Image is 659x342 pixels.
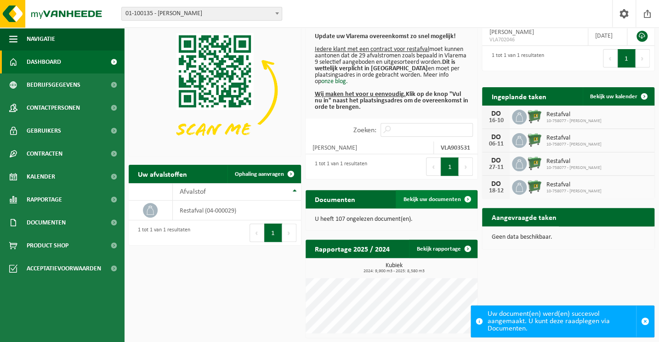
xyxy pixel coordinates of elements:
[487,157,505,164] div: DO
[482,208,565,226] h2: Aangevraagde taken
[315,91,406,98] u: Wij maken het voor u eenvoudig.
[227,165,300,183] a: Ophaling aanvragen
[27,257,101,280] span: Acceptatievoorwaarden
[315,59,455,72] b: Dit is wettelijk verplicht in [GEOGRAPHIC_DATA]
[121,7,282,21] span: 01-100135 - PIETER MAERTENS TUINEN - HOOGLEDE
[527,132,542,147] img: WB-0660-HPE-GN-01
[27,28,55,50] span: Navigatie
[426,157,441,176] button: Previous
[618,49,636,67] button: 1
[129,26,301,155] img: Download de VHEPlus App
[546,189,601,194] span: 10-758077 - [PERSON_NAME]
[441,157,459,176] button: 1
[482,87,555,105] h2: Ingeplande taken
[310,269,478,274] span: 2024: 9,900 m3 - 2025: 8,580 m3
[310,157,367,177] div: 1 tot 1 van 1 resultaten
[488,306,636,337] div: Uw document(en) werd(en) succesvol aangemaakt. U kunt deze raadplegen via Documenten.
[603,49,618,67] button: Previous
[264,224,282,242] button: 1
[636,49,650,67] button: Next
[409,240,477,258] a: Bekijk rapportage
[315,91,468,111] b: Klik op de knop "Vul nu in" naast het plaatsingsadres om de overeenkomst in orde te brengen.
[180,188,206,196] span: Afvalstof
[27,165,55,188] span: Kalender
[306,141,434,154] td: [PERSON_NAME]
[546,111,601,118] span: Restafval
[487,48,544,68] div: 1 tot 1 van 1 resultaten
[487,180,505,188] div: DO
[546,165,601,171] span: 10-758077 - [PERSON_NAME]
[27,142,62,165] span: Contracten
[27,211,66,234] span: Documenten
[396,190,477,208] a: Bekijk uw documenten
[527,179,542,194] img: WB-0660-HPE-GN-01
[353,127,376,134] label: Zoeken:
[441,145,470,151] strong: VLA903531
[546,181,601,189] span: Restafval
[315,33,456,40] b: Update uw Vlarema overeenkomst zo snel mogelijk!
[315,34,469,111] p: moet kunnen aantonen dat de 29 afvalstromen zoals bepaald in Vlarema 9 selectief aangeboden en ui...
[403,196,460,202] span: Bekijk uw documenten
[27,234,68,257] span: Product Shop
[487,188,505,194] div: 18-12
[489,36,580,44] span: VLA702046
[321,78,348,85] a: onze blog.
[546,135,601,142] span: Restafval
[306,240,399,258] h2: Rapportage 2025 / 2024
[27,119,61,142] span: Gebruikers
[310,263,478,274] h3: Kubiek
[315,46,429,53] u: Iedere klant met een contract voor restafval
[487,118,505,124] div: 16-10
[129,165,196,183] h2: Uw afvalstoffen
[527,108,542,124] img: WB-0660-HPE-GN-01
[546,118,601,124] span: 10-758077 - [PERSON_NAME]
[546,158,601,165] span: Restafval
[590,94,637,100] span: Bekijk uw kalender
[133,223,190,243] div: 1 tot 1 van 1 resultaten
[27,50,61,73] span: Dashboard
[487,141,505,147] div: 06-11
[459,157,473,176] button: Next
[306,190,364,208] h2: Documenten
[122,7,282,20] span: 01-100135 - PIETER MAERTENS TUINEN - HOOGLEDE
[487,164,505,171] div: 27-11
[315,216,469,223] p: U heeft 107 ongelezen document(en).
[27,73,80,96] span: Bedrijfsgegevens
[235,171,284,177] span: Ophaling aanvragen
[282,224,296,242] button: Next
[546,142,601,147] span: 10-758077 - [PERSON_NAME]
[27,96,80,119] span: Contactpersonen
[487,134,505,141] div: DO
[487,110,505,118] div: DO
[527,155,542,171] img: WB-0660-HPE-GN-01
[583,87,653,106] a: Bekijk uw kalender
[489,29,534,36] span: [PERSON_NAME]
[173,201,301,220] td: restafval (04-000029)
[491,234,645,241] p: Geen data beschikbaar.
[27,188,62,211] span: Rapportage
[588,26,627,46] td: [DATE]
[250,224,264,242] button: Previous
